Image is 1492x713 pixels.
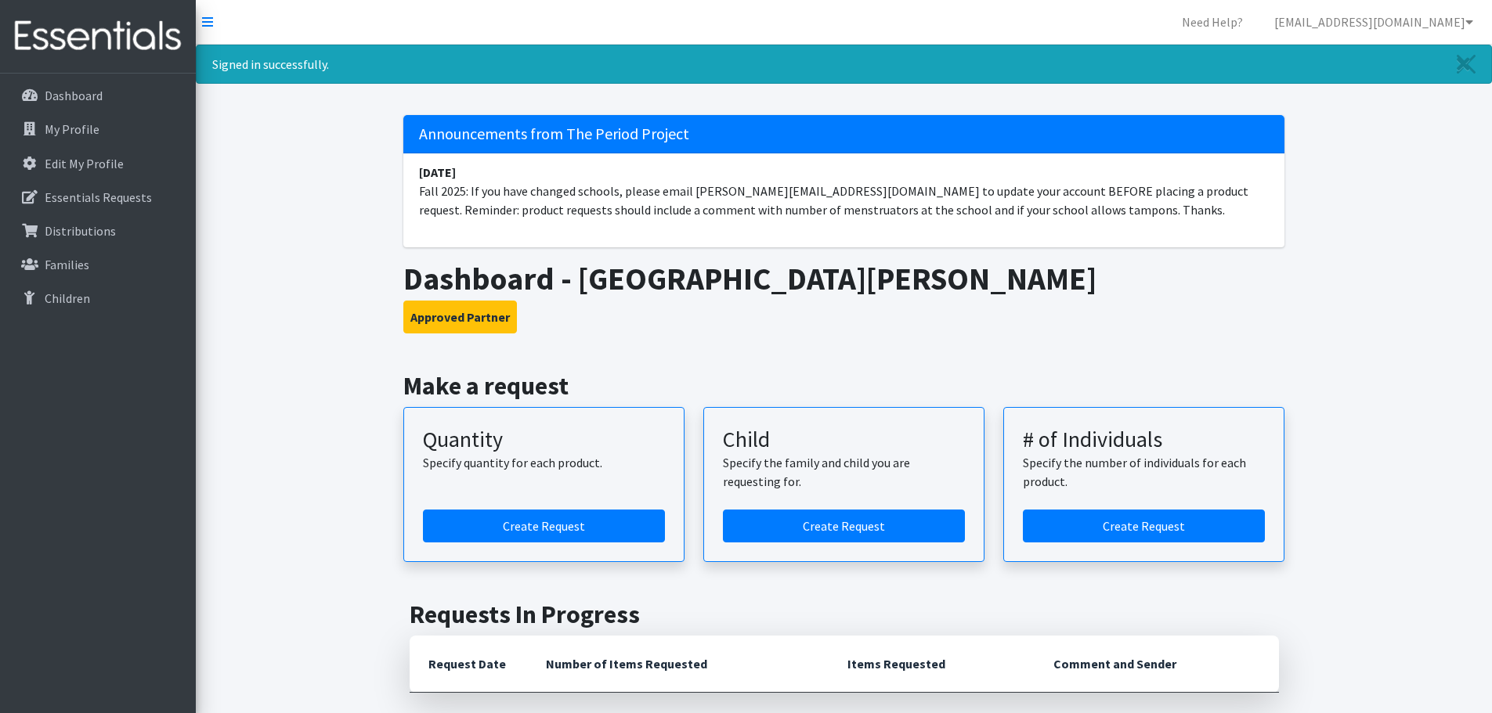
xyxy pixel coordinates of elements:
h2: Make a request [403,371,1284,401]
h3: Child [723,427,965,453]
h5: Announcements from The Period Project [403,115,1284,153]
a: Edit My Profile [6,148,190,179]
h1: Dashboard - [GEOGRAPHIC_DATA][PERSON_NAME] [403,260,1284,297]
button: Approved Partner [403,301,517,333]
a: Children [6,283,190,314]
a: Close [1441,45,1491,83]
strong: [DATE] [419,164,456,180]
p: Children [45,290,90,306]
h3: Quantity [423,427,665,453]
p: Edit My Profile [45,156,124,171]
p: Distributions [45,223,116,239]
a: Create a request for a child or family [723,510,965,542]
th: Number of Items Requested [527,636,829,693]
a: Need Help? [1169,6,1255,38]
img: HumanEssentials [6,10,190,63]
th: Items Requested [829,636,1035,693]
div: Signed in successfully. [196,45,1492,84]
a: Families [6,249,190,280]
th: Request Date [410,636,527,693]
p: Essentials Requests [45,189,152,205]
a: Create a request by number of individuals [1023,510,1265,542]
p: Specify quantity for each product. [423,453,665,472]
li: Fall 2025: If you have changed schools, please email [PERSON_NAME][EMAIL_ADDRESS][DOMAIN_NAME] to... [403,153,1284,229]
h3: # of Individuals [1023,427,1265,453]
a: My Profile [6,113,190,145]
a: Essentials Requests [6,182,190,213]
p: Specify the number of individuals for each product. [1023,453,1265,491]
p: Dashboard [45,88,103,103]
p: Families [45,257,89,272]
h2: Requests In Progress [410,600,1279,629]
a: [EMAIL_ADDRESS][DOMAIN_NAME] [1262,6,1486,38]
th: Comment and Sender [1035,636,1278,693]
a: Create a request by quantity [423,510,665,542]
a: Distributions [6,215,190,247]
p: Specify the family and child you are requesting for. [723,453,965,491]
a: Dashboard [6,80,190,111]
p: My Profile [45,121,99,137]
